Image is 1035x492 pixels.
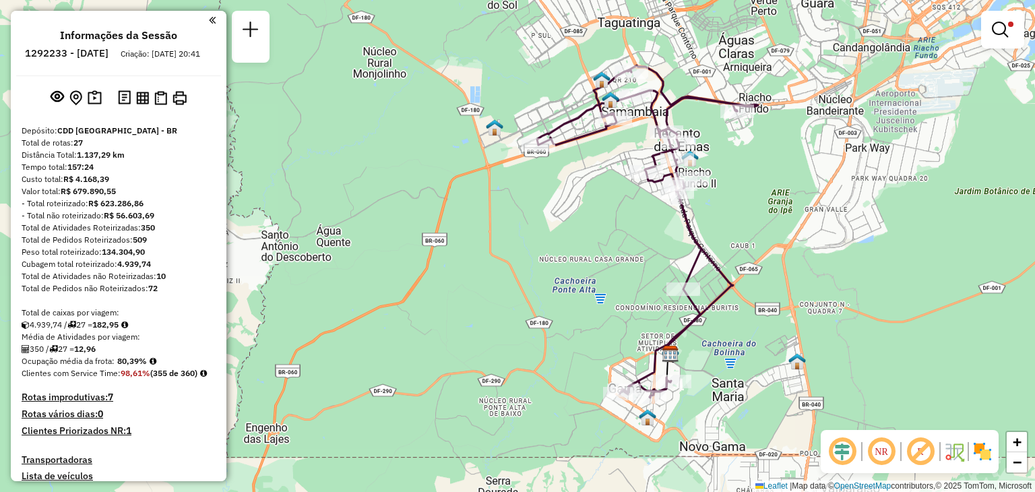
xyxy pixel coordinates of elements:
[104,210,154,220] strong: R$ 56.603,69
[22,234,216,246] div: Total de Pedidos Roteirizados:
[156,271,166,281] strong: 10
[74,344,96,354] strong: 12,96
[790,481,792,491] span: |
[117,259,151,269] strong: 4.939,74
[141,222,155,233] strong: 350
[150,368,197,378] strong: (355 de 360)
[602,91,619,109] img: 118 UDC Light WCL Samambaia
[22,368,121,378] span: Clientes com Service Time:
[48,87,67,109] button: Exibir sessão original
[22,246,216,258] div: Peso total roteirizado:
[209,12,216,28] a: Clique aqui para minimizar o painel
[1008,22,1013,27] span: Filtro Ativo
[98,408,103,420] strong: 0
[22,356,115,366] span: Ocupação média da frota:
[102,247,145,257] strong: 134.304,90
[22,408,216,420] h4: Rotas vários dias:
[22,258,216,270] div: Cubagem total roteirizado:
[115,88,133,109] button: Logs desbloquear sessão
[148,283,158,293] strong: 72
[22,454,216,466] h4: Transportadoras
[61,186,116,196] strong: R$ 679.890,55
[22,343,216,355] div: 350 / 27 =
[150,357,156,365] em: Média calculada utilizando a maior ocupação (%Peso ou %Cubagem) de cada rota da sessão. Rotas cro...
[826,435,858,468] span: Ocultar deslocamento
[92,319,119,330] strong: 182,95
[22,321,30,329] i: Cubagem total roteirizado
[22,185,216,197] div: Valor total:
[22,270,216,282] div: Total de Atividades não Roteirizadas:
[22,125,216,137] div: Depósito:
[22,222,216,234] div: Total de Atividades Roteirizadas:
[1007,452,1027,472] a: Zoom out
[486,119,503,136] img: 126 - UDC Light WCL Casa Samambaia Norte
[22,149,216,161] div: Distância Total:
[237,16,264,47] a: Nova sessão e pesquisa
[593,71,610,88] img: 103 UDC Light Samambaia
[22,161,216,173] div: Tempo total:
[639,408,656,426] img: 117 UDC Light WCL Gama
[77,150,125,160] strong: 1.137,29 km
[115,48,206,60] div: Criação: [DATE] 20:41
[22,137,216,149] div: Total de rotas:
[60,29,177,42] h4: Informações da Sessão
[22,282,216,295] div: Total de Pedidos não Roteirizados:
[57,125,177,135] strong: CDD [GEOGRAPHIC_DATA] - BR
[200,369,207,377] em: Rotas cross docking consideradas
[1013,433,1022,450] span: +
[25,47,108,59] h6: 1292233 - [DATE]
[22,345,30,353] i: Total de Atividades
[943,441,965,462] img: Fluxo de ruas
[121,321,128,329] i: Meta Caixas/viagem: 182,86 Diferença: 0,09
[986,16,1019,43] a: Exibir filtros
[22,425,216,437] h4: Clientes Priorizados NR:
[22,470,216,482] h4: Lista de veículos
[788,352,806,370] img: 119 UDC Light WCL Santa Maria
[63,174,109,184] strong: R$ 4.168,39
[170,88,189,108] button: Imprimir Rotas
[85,88,104,109] button: Painel de Sugestão
[67,162,94,172] strong: 157:24
[133,88,152,106] button: Visualizar relatório de Roteirização
[49,345,58,353] i: Total de rotas
[22,307,216,319] div: Total de caixas por viagem:
[22,392,216,403] h4: Rotas improdutivas:
[752,481,1035,492] div: Map data © contributors,© 2025 TomTom, Microsoft
[73,137,83,148] strong: 27
[152,88,170,108] button: Visualizar Romaneio
[88,198,144,208] strong: R$ 623.286,86
[755,481,788,491] a: Leaflet
[22,173,216,185] div: Custo total:
[126,425,131,437] strong: 1
[22,319,216,331] div: 4.939,74 / 27 =
[1013,454,1022,470] span: −
[865,435,898,468] span: Ocultar NR
[121,368,150,378] strong: 98,61%
[662,345,679,363] img: CDD Brasilia - BR
[1007,432,1027,452] a: Zoom in
[108,391,113,403] strong: 7
[67,321,76,329] i: Total de rotas
[22,331,216,343] div: Média de Atividades por viagem:
[681,150,699,167] img: 120 UDC WCL Recanto
[834,481,891,491] a: OpenStreetMap
[22,210,216,222] div: - Total não roteirizado:
[117,356,147,366] strong: 80,39%
[972,441,993,462] img: Exibir/Ocultar setores
[22,197,216,210] div: - Total roteirizado:
[67,88,85,109] button: Centralizar mapa no depósito ou ponto de apoio
[904,435,937,468] span: Exibir rótulo
[133,235,147,245] strong: 509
